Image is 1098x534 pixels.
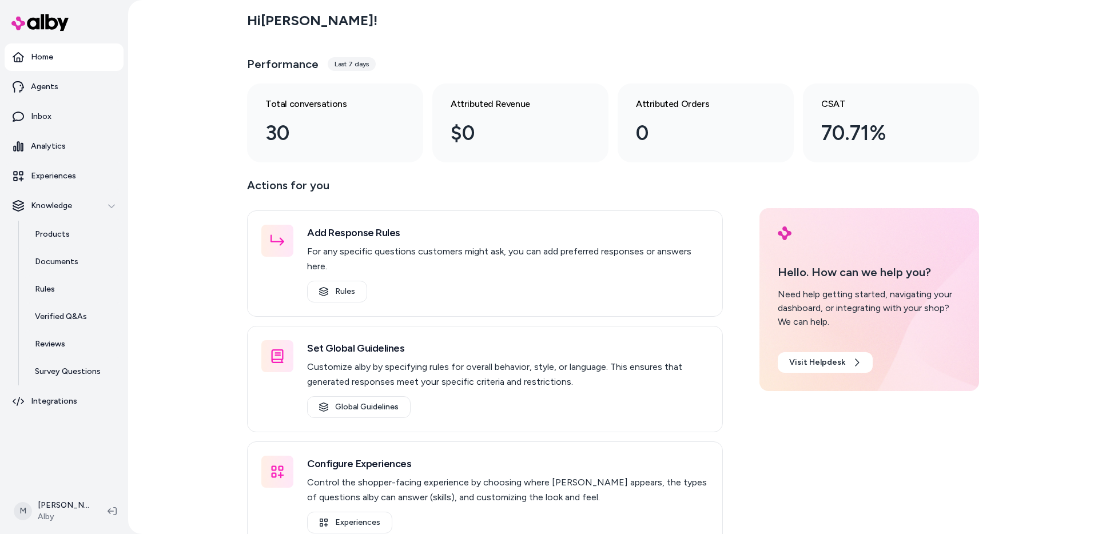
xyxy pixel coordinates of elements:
[31,51,53,63] p: Home
[432,83,608,162] a: Attributed Revenue $0
[307,225,709,241] h3: Add Response Rules
[5,388,124,415] a: Integrations
[5,192,124,220] button: Knowledge
[31,396,77,407] p: Integrations
[38,511,89,523] span: Alby
[31,200,72,212] p: Knowledge
[307,396,411,418] a: Global Guidelines
[35,366,101,377] p: Survey Questions
[5,162,124,190] a: Experiences
[451,97,572,111] h3: Attributed Revenue
[265,97,387,111] h3: Total conversations
[778,288,961,329] div: Need help getting started, navigating your dashboard, or integrating with your shop? We can help.
[23,221,124,248] a: Products
[23,303,124,330] a: Verified Q&As
[307,340,709,356] h3: Set Global Guidelines
[307,456,709,472] h3: Configure Experiences
[31,141,66,152] p: Analytics
[14,502,32,520] span: M
[821,97,942,111] h3: CSAT
[636,118,757,149] div: 0
[23,276,124,303] a: Rules
[778,352,873,373] a: Visit Helpdesk
[23,248,124,276] a: Documents
[35,229,70,240] p: Products
[451,118,572,149] div: $0
[5,43,124,71] a: Home
[35,311,87,322] p: Verified Q&As
[31,170,76,182] p: Experiences
[618,83,794,162] a: Attributed Orders 0
[5,73,124,101] a: Agents
[247,12,377,29] h2: Hi [PERSON_NAME] !
[307,512,392,533] a: Experiences
[307,244,709,274] p: For any specific questions customers might ask, you can add preferred responses or answers here.
[803,83,979,162] a: CSAT 70.71%
[23,330,124,358] a: Reviews
[247,176,723,204] p: Actions for you
[307,281,367,302] a: Rules
[5,133,124,160] a: Analytics
[11,14,69,31] img: alby Logo
[636,97,757,111] h3: Attributed Orders
[265,118,387,149] div: 30
[307,360,709,389] p: Customize alby by specifying rules for overall behavior, style, or language. This ensures that ge...
[31,81,58,93] p: Agents
[247,83,423,162] a: Total conversations 30
[328,57,376,71] div: Last 7 days
[35,284,55,295] p: Rules
[5,103,124,130] a: Inbox
[7,493,98,529] button: M[PERSON_NAME]Alby
[778,226,791,240] img: alby Logo
[778,264,961,281] p: Hello. How can we help you?
[31,111,51,122] p: Inbox
[247,56,319,72] h3: Performance
[35,338,65,350] p: Reviews
[38,500,89,511] p: [PERSON_NAME]
[307,475,709,505] p: Control the shopper-facing experience by choosing where [PERSON_NAME] appears, the types of quest...
[23,358,124,385] a: Survey Questions
[821,118,942,149] div: 70.71%
[35,256,78,268] p: Documents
